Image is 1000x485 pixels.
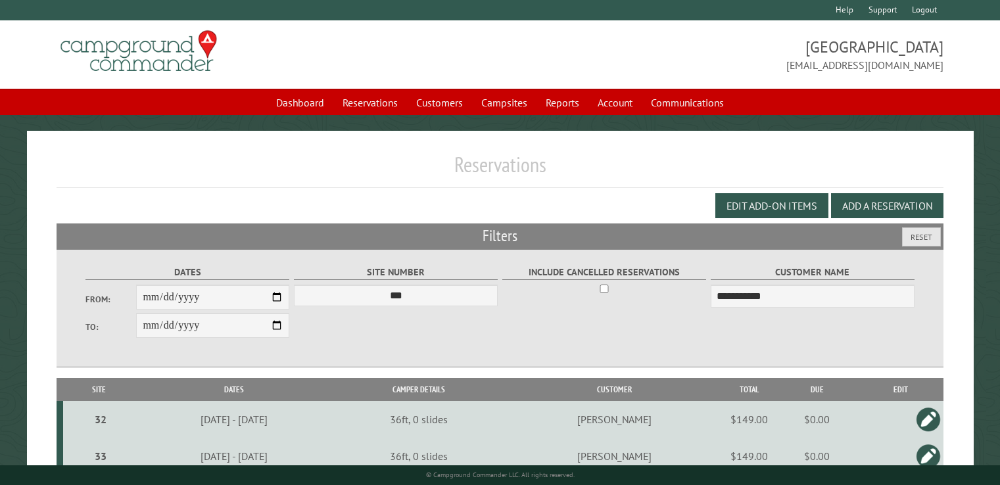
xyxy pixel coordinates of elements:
a: Account [590,90,640,115]
td: $149.00 [723,438,776,474]
div: 32 [68,413,133,426]
div: 33 [68,450,133,463]
th: Due [776,378,859,401]
th: Site [63,378,135,401]
label: Dates [85,265,290,280]
td: $149.00 [723,401,776,438]
span: [GEOGRAPHIC_DATA] [EMAIL_ADDRESS][DOMAIN_NAME] [500,36,943,73]
div: [DATE] - [DATE] [137,413,331,426]
label: Include Cancelled Reservations [502,265,707,280]
td: 36ft, 0 slides [333,438,505,474]
h1: Reservations [57,152,943,188]
td: $0.00 [776,438,859,474]
a: Reports [538,90,587,115]
label: Site Number [294,265,498,280]
div: [DATE] - [DATE] [137,450,331,463]
a: Reservations [335,90,406,115]
td: $0.00 [776,401,859,438]
a: Dashboard [268,90,332,115]
th: Customer [505,378,723,401]
label: From: [85,293,137,306]
a: Communications [643,90,732,115]
button: Reset [902,227,941,246]
th: Total [723,378,776,401]
label: Customer Name [711,265,915,280]
h2: Filters [57,223,943,248]
small: © Campground Commander LLC. All rights reserved. [426,471,575,479]
th: Dates [135,378,333,401]
td: [PERSON_NAME] [505,401,723,438]
td: [PERSON_NAME] [505,438,723,474]
th: Camper Details [333,378,505,401]
a: Campsites [473,90,535,115]
img: Campground Commander [57,26,221,77]
td: 36ft, 0 slides [333,401,505,438]
a: Customers [408,90,471,115]
button: Add a Reservation [831,193,943,218]
label: To: [85,321,137,333]
button: Edit Add-on Items [715,193,828,218]
th: Edit [859,378,943,401]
